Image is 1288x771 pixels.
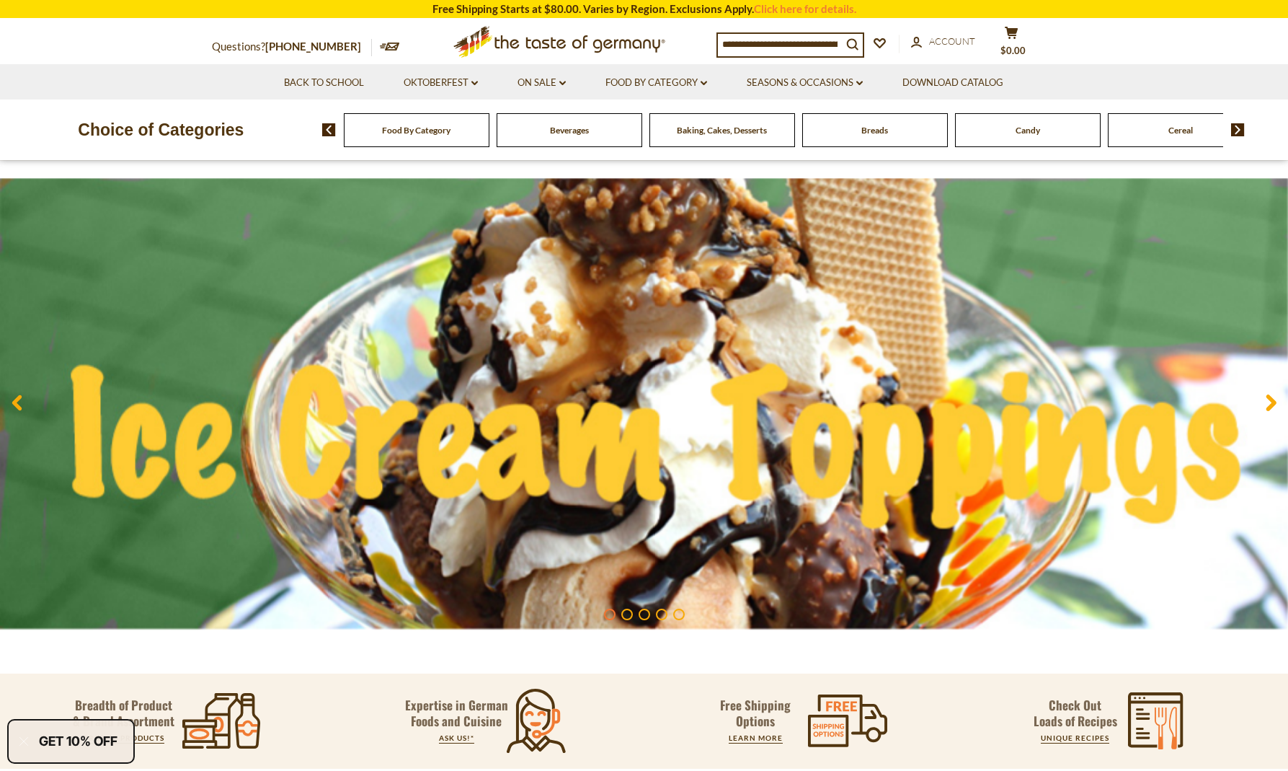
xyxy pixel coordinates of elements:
a: Breads [861,125,888,136]
a: Back to School [284,75,364,91]
a: Cereal [1168,125,1193,136]
a: Seasons & Occasions [747,75,863,91]
a: Oktoberfest [404,75,478,91]
a: Baking, Cakes, Desserts [677,125,767,136]
a: On Sale [518,75,566,91]
a: Food By Category [382,125,450,136]
a: Beverages [550,125,589,136]
a: Food By Category [605,75,707,91]
button: $0.00 [990,26,1034,62]
a: LEARN MORE [729,733,783,742]
a: UNIQUE RECIPES [1041,733,1109,742]
span: $0.00 [1000,45,1026,56]
p: Expertise in German Foods and Cuisine [404,697,508,729]
a: Click here for details. [754,2,856,15]
a: Account [911,34,975,50]
a: Download Catalog [902,75,1003,91]
a: Candy [1016,125,1040,136]
a: ASK US!* [439,733,474,742]
p: Check Out Loads of Recipes [1034,697,1117,729]
a: [PHONE_NUMBER] [265,40,361,53]
span: Account [929,35,975,47]
img: next arrow [1231,123,1245,136]
img: previous arrow [322,123,336,136]
p: Breadth of Product & Brand Assortment [73,697,174,729]
p: Free Shipping Options [708,697,803,729]
p: Questions? [212,38,372,56]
